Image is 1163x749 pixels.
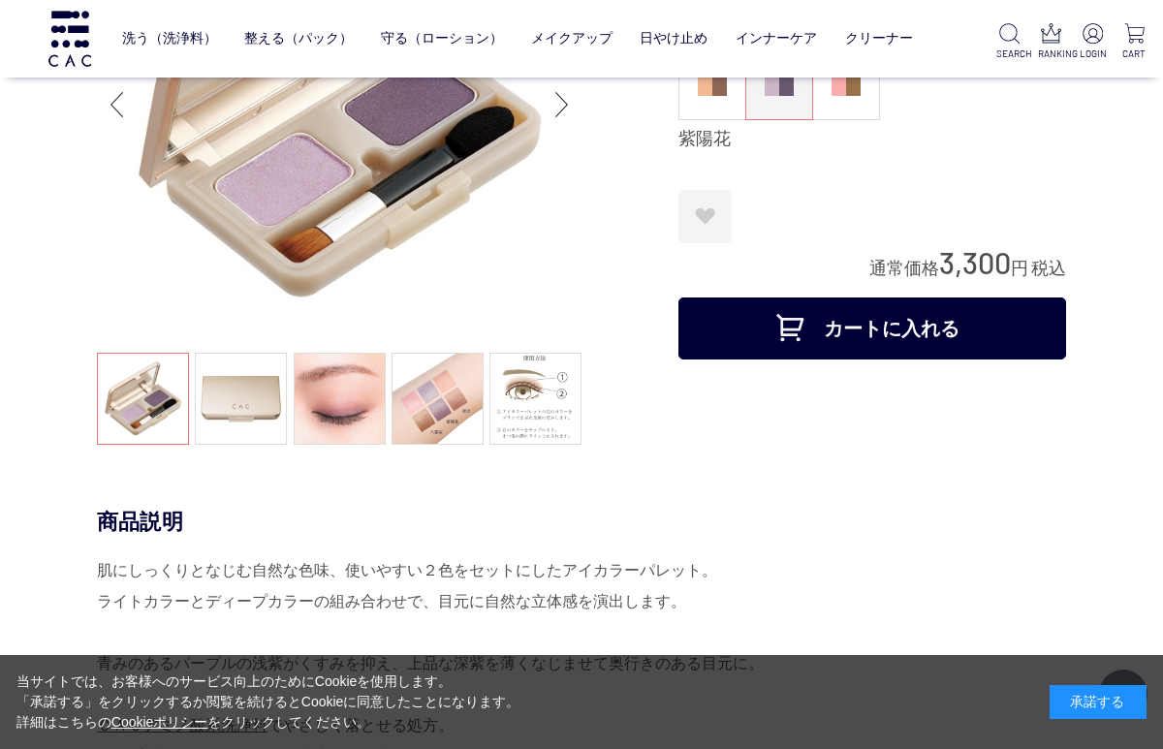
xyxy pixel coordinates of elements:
div: 承諾する [1050,685,1147,719]
span: 円 [1011,259,1028,278]
a: 洗う（洗浄料） [122,16,217,61]
p: RANKING [1038,47,1064,61]
div: 当サイトでは、お客様へのサービス向上のためにCookieを使用します。 「承諾する」をクリックするか閲覧を続けるとCookieに同意したことになります。 詳細はこちらの をクリックしてください。 [16,671,520,733]
img: logo [46,11,94,66]
a: メイクアップ [531,16,613,61]
p: CART [1121,47,1147,61]
a: Cookieポリシー [111,714,208,730]
a: クリーナー [845,16,913,61]
a: 整える（パック） [244,16,353,61]
span: 通常価格 [869,259,939,278]
span: 3,300 [939,244,1011,280]
a: インナーケア [736,16,817,61]
p: LOGIN [1080,47,1106,61]
div: Previous slide [97,66,136,143]
a: お気に入りに登録する [678,190,732,243]
a: SEARCH [996,23,1022,61]
a: CART [1121,23,1147,61]
div: 商品説明 [97,508,1066,536]
a: 日やけ止め [640,16,707,61]
div: 紫陽花 [678,128,1066,151]
a: RANKING [1038,23,1064,61]
a: 守る（ローション） [381,16,503,61]
a: LOGIN [1080,23,1106,61]
p: SEARCH [996,47,1022,61]
div: Next slide [543,66,581,143]
button: カートに入れる [678,297,1066,359]
span: 税込 [1031,259,1066,278]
